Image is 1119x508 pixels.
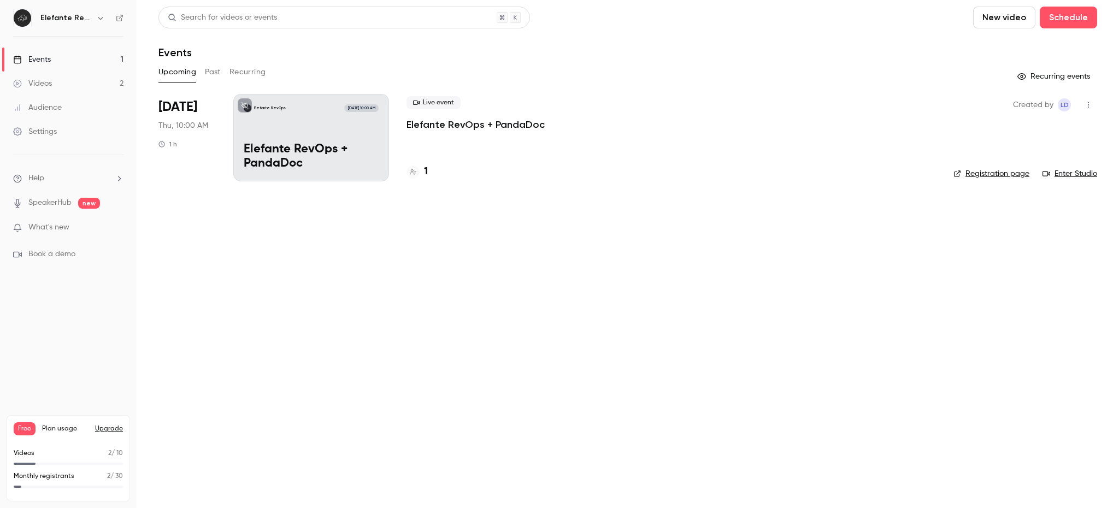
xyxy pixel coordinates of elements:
[13,173,123,184] li: help-dropdown-opener
[108,450,111,457] span: 2
[407,118,545,131] a: Elefante RevOps + PandaDoc
[13,102,62,113] div: Audience
[233,94,389,181] a: Elefante RevOps + PandaDocElefante RevOps[DATE] 10:00 AMElefante RevOps + PandaDoc
[1043,168,1097,179] a: Enter Studio
[158,94,216,181] div: Oct 23 Thu, 2:00 PM (America/Sao Paulo)
[244,143,379,171] p: Elefante RevOps + PandaDoc
[110,223,123,233] iframe: Noticeable Trigger
[168,12,277,23] div: Search for videos or events
[1040,7,1097,28] button: Schedule
[28,222,69,233] span: What's new
[107,471,123,481] p: / 30
[13,126,57,137] div: Settings
[229,63,266,81] button: Recurring
[953,168,1029,179] a: Registration page
[108,448,123,458] p: / 10
[158,140,177,149] div: 1 h
[14,9,31,27] img: Elefante RevOps
[28,173,44,184] span: Help
[13,78,52,89] div: Videos
[107,473,110,480] span: 2
[1061,98,1069,111] span: LD
[13,54,51,65] div: Events
[42,424,89,433] span: Plan usage
[205,63,221,81] button: Past
[424,164,428,179] h4: 1
[344,104,378,112] span: [DATE] 10:00 AM
[158,63,196,81] button: Upcoming
[407,164,428,179] a: 1
[95,424,123,433] button: Upgrade
[973,7,1035,28] button: New video
[407,96,461,109] span: Live event
[14,471,74,481] p: Monthly registrants
[40,13,92,23] h6: Elefante RevOps
[28,249,75,260] span: Book a demo
[78,198,100,209] span: new
[254,105,286,111] p: Elefante RevOps
[158,120,208,131] span: Thu, 10:00 AM
[14,422,36,435] span: Free
[14,448,34,458] p: Videos
[1058,98,1071,111] span: Laura De Michelli
[158,98,197,116] span: [DATE]
[1012,68,1097,85] button: Recurring events
[158,46,192,59] h1: Events
[1013,98,1053,111] span: Created by
[28,197,72,209] a: SpeakerHub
